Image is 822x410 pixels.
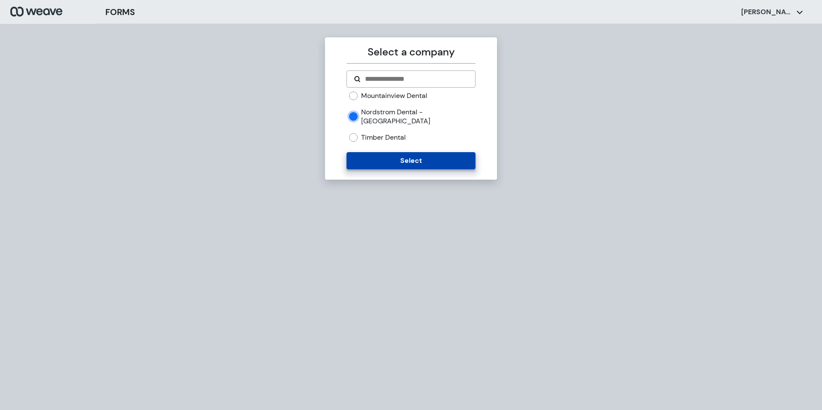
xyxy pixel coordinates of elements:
label: Nordstrom Dental - [GEOGRAPHIC_DATA] [361,107,475,126]
p: Select a company [347,44,475,60]
input: Search [364,74,468,84]
h3: FORMS [105,6,135,18]
label: Mountainview Dental [361,91,427,101]
button: Select [347,152,475,169]
p: [PERSON_NAME] [741,7,793,17]
label: Timber Dental [361,133,406,142]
